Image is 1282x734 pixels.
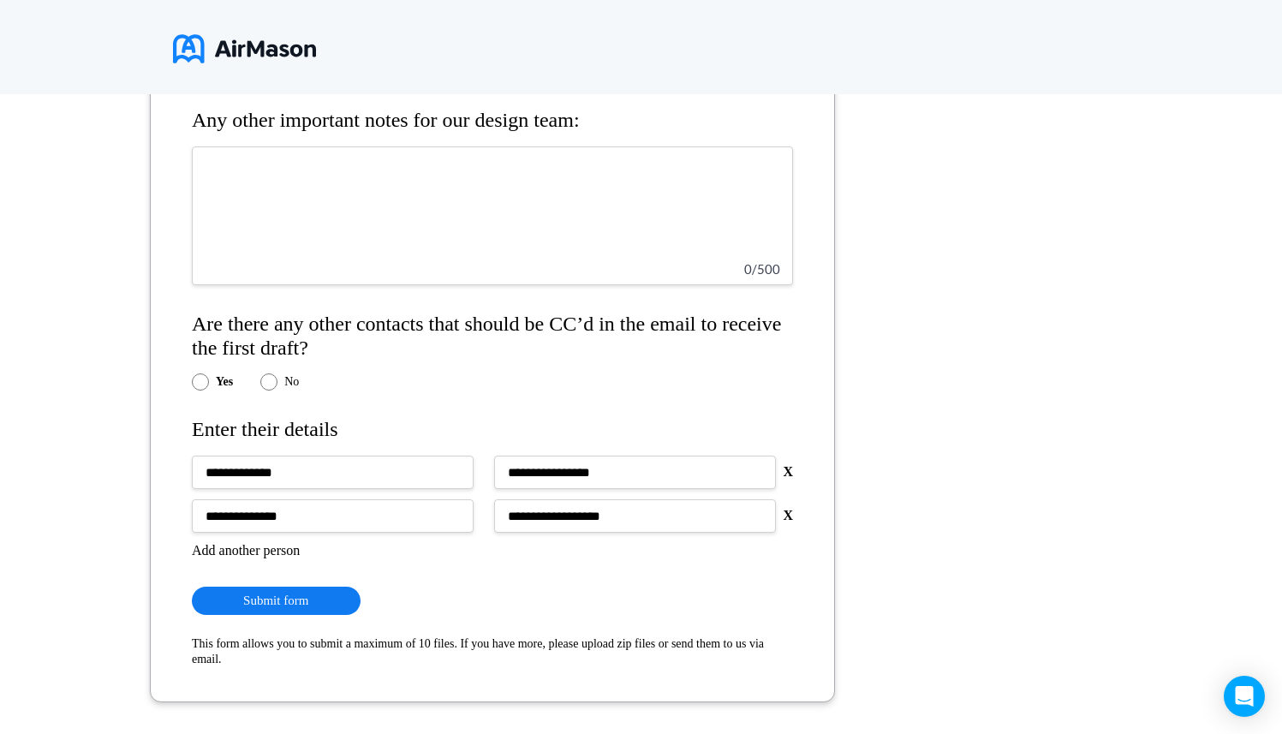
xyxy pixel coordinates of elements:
[192,543,300,558] button: Add another person
[783,464,793,480] button: X
[192,587,361,615] button: Submit form
[1224,676,1265,717] div: Open Intercom Messenger
[173,27,316,70] img: logo
[192,637,764,665] span: This form allows you to submit a maximum of 10 files. If you have more, please upload zip files o...
[783,508,793,523] button: X
[744,261,780,277] span: 0 / 500
[192,109,793,133] h4: Any other important notes for our design team:
[216,375,233,389] label: Yes
[284,375,299,389] label: No
[192,418,793,442] h4: Enter their details
[192,313,793,360] h4: Are there any other contacts that should be CC’d in the email to receive the first draft?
